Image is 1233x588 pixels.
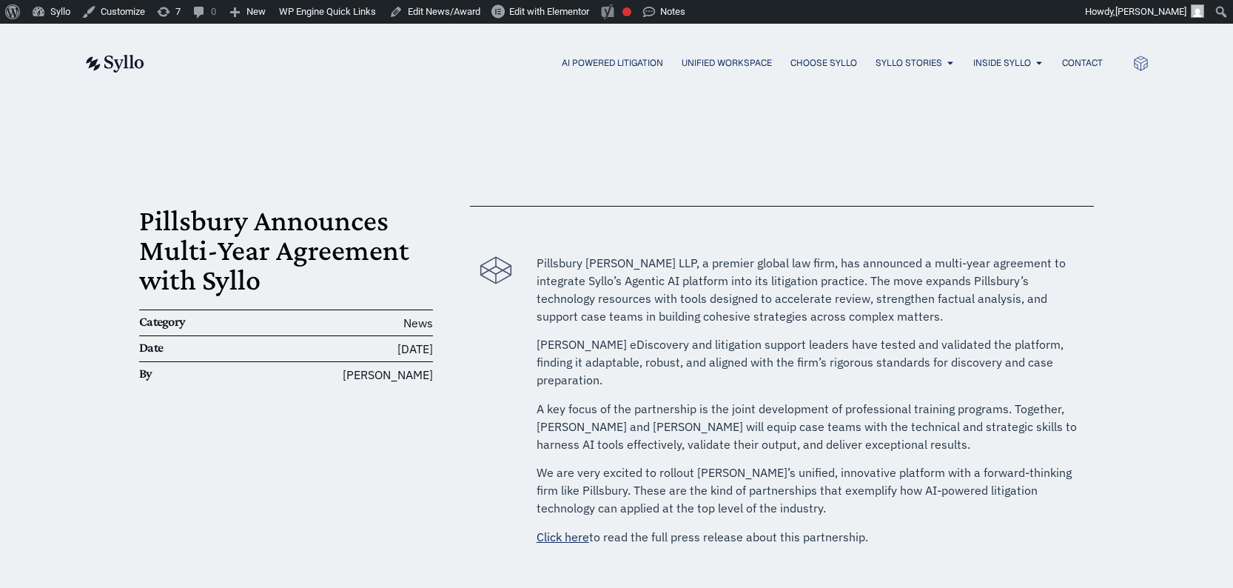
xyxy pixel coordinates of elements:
span: News [403,315,433,330]
a: Click here [537,529,589,544]
span: Pillsbury [PERSON_NAME] LLP, a premier global law firm, has announced a multi-year agreement to i... [537,255,1066,324]
time: [DATE] [397,341,433,356]
a: Inside Syllo [973,56,1031,70]
span: Edit with Elementor [509,6,589,17]
a: Syllo Stories [876,56,942,70]
div: Menu Toggle [174,56,1103,70]
a: Contact [1062,56,1103,70]
h6: Date [139,340,237,356]
nav: Menu [174,56,1103,70]
img: syllo [84,55,144,73]
span: [PERSON_NAME] [1115,6,1186,17]
a: AI Powered Litigation [562,56,663,70]
a: Unified Workspace [682,56,772,70]
h6: Category [139,314,237,330]
a: Choose Syllo [790,56,857,70]
span: We are very excited to rollout [PERSON_NAME]’s unified, innovative platform with a forward-thinki... [537,465,1072,515]
p: to read the full press release about this partnership. [537,528,1079,546]
h6: By [139,366,237,382]
span: [PERSON_NAME] [343,366,433,384]
div: Focus keyphrase not set [622,7,631,16]
span: A key focus of the partnership is the joint development of professional training programs. Togeth... [537,401,1077,452]
span: [PERSON_NAME] eDiscovery and litigation support leaders have tested and validated the platform, f... [537,337,1064,387]
h1: Pillsbury Announces Multi-Year Agreement with Syllo [139,206,433,295]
